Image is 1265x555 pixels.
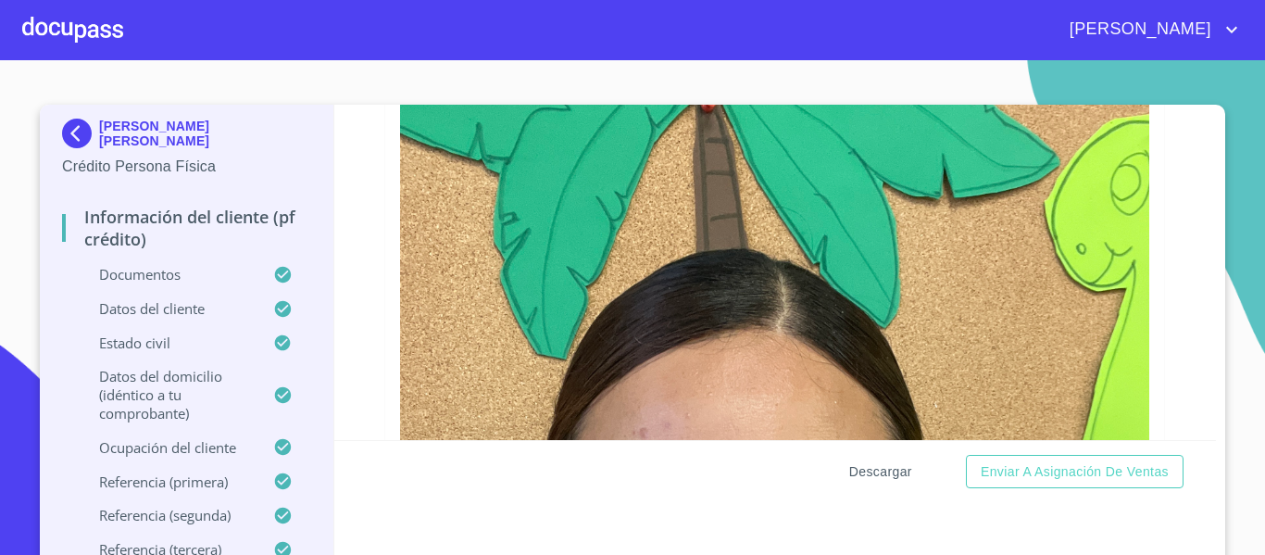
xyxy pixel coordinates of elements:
span: Enviar a Asignación de Ventas [981,460,1169,484]
p: Documentos [62,265,273,284]
div: [PERSON_NAME] [PERSON_NAME] [62,119,311,156]
button: Enviar a Asignación de Ventas [966,455,1184,489]
p: Estado Civil [62,334,273,352]
p: Ocupación del Cliente [62,438,273,457]
button: account of current user [1056,15,1243,44]
p: Datos del domicilio (idéntico a tu comprobante) [62,367,273,423]
p: Crédito Persona Física [62,156,311,178]
p: Información del cliente (PF crédito) [62,206,311,250]
p: Datos del cliente [62,299,273,318]
img: Docupass spot blue [62,119,99,148]
p: Referencia (primera) [62,473,273,491]
span: Descargar [849,460,912,484]
p: Referencia (segunda) [62,506,273,524]
p: [PERSON_NAME] [PERSON_NAME] [99,119,311,148]
button: Descargar [842,455,920,489]
span: [PERSON_NAME] [1056,15,1221,44]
